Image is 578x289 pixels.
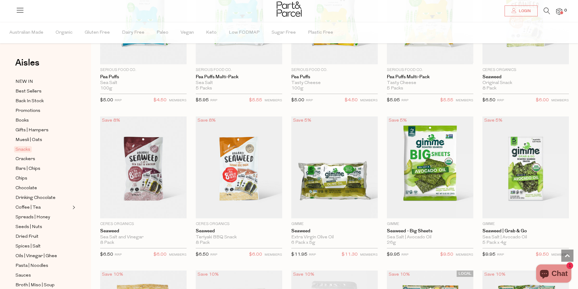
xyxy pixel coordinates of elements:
div: Save 8% [100,116,122,125]
span: $6.50 [196,252,209,257]
small: RRP [210,99,217,102]
small: MEMBERS [169,253,187,257]
small: MEMBERS [551,99,569,102]
a: Pasta | Noodles [15,262,71,270]
p: Serious Food Co. [100,67,187,73]
small: MEMBERS [169,99,187,102]
small: RRP [115,99,122,102]
span: Plastic Free [308,22,333,43]
div: Save 5% [387,116,409,125]
span: $5.95 [196,98,209,102]
span: 5 Pack x 4g [482,240,506,246]
p: Gimme [291,221,378,227]
img: Part&Parcel [277,2,302,17]
a: Seaweed [196,228,282,234]
div: Save 10% [387,271,412,279]
span: $5.55 [440,96,453,104]
span: $4.50 [345,96,358,104]
a: Broth | Miso | Soup [15,281,71,289]
div: Save 10% [100,271,125,279]
a: Spreads | Honey [15,213,71,221]
a: Chocolate [15,184,71,192]
span: Best Sellers [15,88,42,95]
div: Save 10% [291,271,316,279]
a: Seeds | Nuts [15,223,71,231]
span: Organic [56,22,73,43]
p: Ceres Organics [482,67,569,73]
span: Gifts | Hampers [15,127,49,134]
a: Seaweed [482,74,569,80]
span: $11.30 [342,251,358,259]
span: Pasta | Noodles [15,262,48,270]
span: $6.00 [249,251,262,259]
span: $5.00 [291,98,304,102]
span: 8 Pack [100,240,114,246]
a: NEW IN [15,78,71,86]
a: Login [505,5,538,16]
a: Oils | Vinegar | Ghee [15,252,71,260]
span: Oils | Vinegar | Ghee [15,253,57,260]
span: 5 Packs [387,86,403,91]
a: Bars | Chips [15,165,71,173]
span: Drinking Chocolate [15,194,56,202]
span: $6.00 [536,96,549,104]
a: Sauces [15,272,71,279]
div: Save 8% [196,116,218,125]
p: Ceres Organics [196,221,282,227]
span: Bars | Chips [15,165,40,173]
span: Seeds | Nuts [15,223,42,231]
img: Seaweed - Big Sheets [387,116,473,218]
img: Seaweed [196,116,282,218]
a: Seaweed - Big Sheets [387,228,473,234]
a: Pea Puffs [291,74,378,80]
a: Snacks [15,146,71,153]
span: Vegan [181,22,194,43]
span: $9.95 [387,252,400,257]
span: Sugar Free [272,22,296,43]
img: Seaweed [100,116,187,218]
small: RRP [497,253,504,257]
a: Muesli | Oats [15,136,71,144]
a: Books [15,117,71,124]
div: Save 5% [291,116,313,125]
small: MEMBERS [265,99,282,102]
a: Pea Puffs Multi-Pack [387,74,473,80]
span: NEW IN [15,78,33,86]
a: Gifts | Hampers [15,126,71,134]
span: $9.50 [536,251,549,259]
a: Pea Puffs [100,74,187,80]
inbox-online-store-chat: Shopify online store chat [534,264,573,284]
span: Dried Fruit [15,233,39,240]
small: RRP [115,253,122,257]
span: Chocolate [15,185,37,192]
a: Coffee | Tea [15,204,71,211]
span: Aisles [15,56,39,69]
div: Tasty Cheese [291,80,378,86]
span: 5 Packs [196,86,212,91]
small: MEMBERS [551,253,569,257]
span: LOCAL [457,271,473,277]
div: Teriyaki BBQ Snack [196,235,282,240]
span: 100g [291,86,303,91]
div: Sea Salt [196,80,282,86]
span: 8 Pack [482,86,496,91]
small: MEMBERS [456,99,473,102]
div: Sea Salt [100,80,187,86]
span: $11.95 [291,252,307,257]
button: Expand/Collapse Coffee | Tea [71,204,75,211]
a: Seaweed [100,228,187,234]
span: Gluten Free [85,22,110,43]
a: Chips [15,175,71,182]
a: Promotions [15,107,71,115]
a: Back In Stock [15,97,71,105]
span: 26g [387,240,396,246]
span: 100g [100,86,112,91]
span: Muesli | Oats [15,136,42,144]
small: MEMBERS [265,253,282,257]
span: Paleo [157,22,168,43]
a: 0 [556,8,562,15]
div: Original Snack [482,80,569,86]
small: RRP [401,253,408,257]
small: MEMBERS [456,253,473,257]
span: $5.55 [249,96,262,104]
